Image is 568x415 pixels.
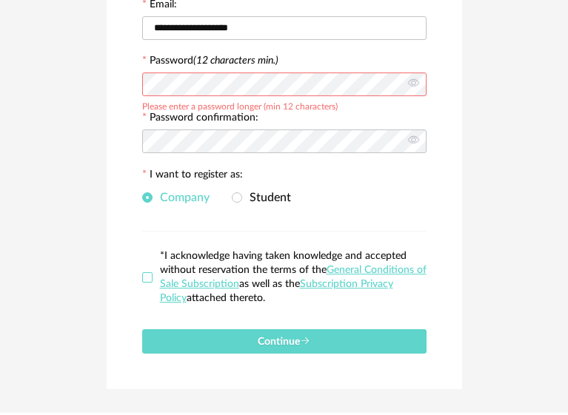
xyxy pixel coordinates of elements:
[142,169,243,183] label: I want to register as:
[258,337,310,347] span: Continue
[142,112,258,126] label: Password confirmation:
[160,251,427,303] span: *I acknowledge having taken knowledge and accepted without reservation the terms of the as well a...
[242,192,291,203] span: Student
[153,192,210,203] span: Company
[160,279,393,303] a: Subscription Privacy Policy
[160,265,427,289] a: General Conditions of Sale Subscription
[142,99,338,111] div: Please enter a password longer (min 12 characters)
[150,55,278,66] label: Password
[142,329,427,354] button: Continue
[193,55,278,66] i: (12 characters min.)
